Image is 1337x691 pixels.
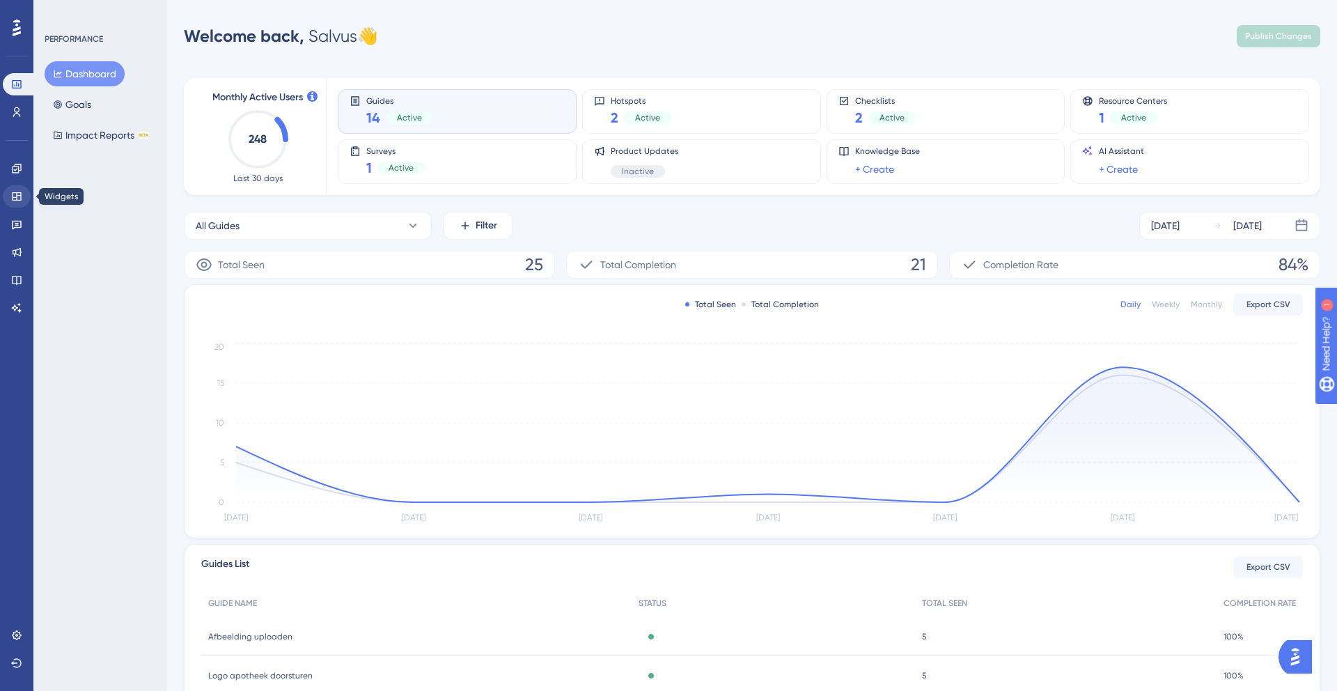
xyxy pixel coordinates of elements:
[208,670,313,681] span: Logo apotheek doorsturen
[1151,217,1180,234] div: [DATE]
[184,26,304,46] span: Welcome back,
[611,146,678,157] span: Product Updates
[97,7,101,18] div: 1
[1152,299,1180,310] div: Weekly
[402,513,425,522] tspan: [DATE]
[219,497,224,507] tspan: 0
[397,112,422,123] span: Active
[855,108,863,127] span: 2
[911,254,926,276] span: 21
[635,112,660,123] span: Active
[1099,95,1167,105] span: Resource Centers
[622,166,654,177] span: Inactive
[1237,25,1320,47] button: Publish Changes
[476,217,497,234] span: Filter
[1099,161,1138,178] a: + Create
[600,256,676,273] span: Total Completion
[1223,631,1244,642] span: 100%
[217,378,224,388] tspan: 15
[685,299,736,310] div: Total Seen
[184,25,378,47] div: Salvus 👋
[233,173,283,184] span: Last 30 days
[196,217,240,234] span: All Guides
[1099,108,1104,127] span: 1
[1111,513,1134,522] tspan: [DATE]
[639,598,666,609] span: STATUS
[216,418,224,428] tspan: 10
[184,212,432,240] button: All Guides
[1245,31,1312,42] span: Publish Changes
[922,598,967,609] span: TOTAL SEEN
[879,112,905,123] span: Active
[1233,293,1303,316] button: Export CSV
[1223,598,1296,609] span: COMPLETION RATE
[443,212,513,240] button: Filter
[33,3,87,20] span: Need Help?
[1279,636,1320,678] iframe: UserGuiding AI Assistant Launcher
[212,89,303,106] span: Monthly Active Users
[366,146,425,155] span: Surveys
[855,161,894,178] a: + Create
[1099,146,1144,157] span: AI Assistant
[742,299,819,310] div: Total Completion
[1223,670,1244,681] span: 100%
[525,254,543,276] span: 25
[983,256,1058,273] span: Completion Rate
[218,256,265,273] span: Total Seen
[1279,254,1308,276] span: 84%
[366,108,380,127] span: 14
[855,146,920,157] span: Knowledge Base
[1274,513,1298,522] tspan: [DATE]
[249,132,267,146] text: 248
[45,33,103,45] div: PERFORMANCE
[756,513,780,522] tspan: [DATE]
[224,513,248,522] tspan: [DATE]
[208,631,292,642] span: Afbeelding uploaden
[933,513,957,522] tspan: [DATE]
[1120,299,1141,310] div: Daily
[611,95,671,105] span: Hotspots
[855,95,916,105] span: Checklists
[366,158,372,178] span: 1
[1246,561,1290,573] span: Export CSV
[45,123,158,148] button: Impact ReportsBETA
[922,670,927,681] span: 5
[1233,217,1262,234] div: [DATE]
[201,556,249,578] span: Guides List
[45,92,100,117] button: Goals
[1191,299,1222,310] div: Monthly
[45,61,125,86] button: Dashboard
[389,162,414,173] span: Active
[579,513,602,522] tspan: [DATE]
[220,458,224,467] tspan: 5
[208,598,257,609] span: GUIDE NAME
[611,108,618,127] span: 2
[1121,112,1146,123] span: Active
[922,631,927,642] span: 5
[137,132,150,139] div: BETA
[1246,299,1290,310] span: Export CSV
[366,95,433,105] span: Guides
[214,342,224,352] tspan: 20
[1233,556,1303,578] button: Export CSV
